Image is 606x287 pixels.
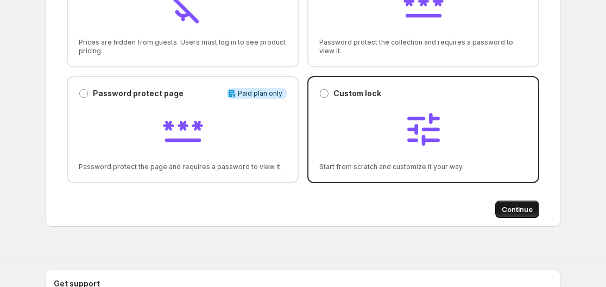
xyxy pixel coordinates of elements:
span: Paid plan only [238,89,282,98]
span: Continue [502,204,533,215]
img: Password protect page [161,108,205,151]
span: Password protect the collection and requires a password to view it. [319,38,527,55]
p: Password protect page [93,88,184,99]
span: Prices are hidden from guests. Users must log in to see product pricing. [79,38,287,55]
span: Start from scratch and customize it your way. [319,163,527,171]
p: Custom lock [333,88,381,99]
span: Password protect the page and requires a password to view it. [79,163,287,171]
button: Continue [495,201,539,218]
img: Custom lock [402,108,445,151]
